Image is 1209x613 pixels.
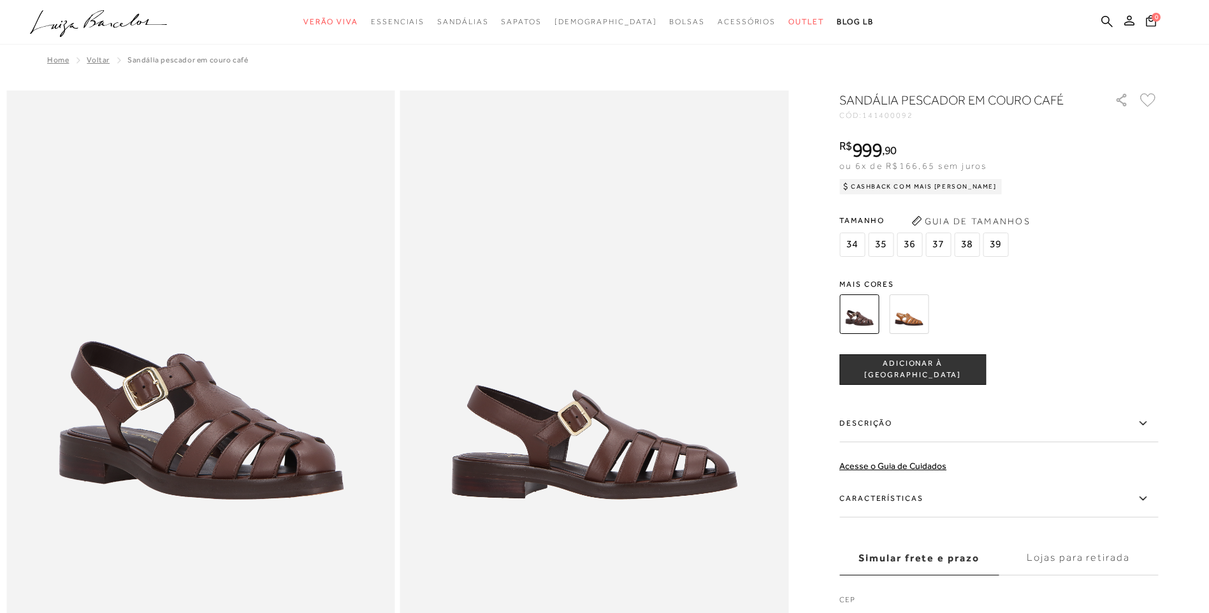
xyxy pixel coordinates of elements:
h1: SANDÁLIA PESCADOR EM COURO CAFÉ [839,91,1078,109]
span: [DEMOGRAPHIC_DATA] [554,17,657,26]
span: 39 [983,233,1008,257]
a: noSubCategoriesText [788,10,824,34]
button: 0 [1142,14,1160,31]
span: 141400092 [862,111,913,120]
a: noSubCategoriesText [437,10,488,34]
label: CEP [839,594,1158,612]
span: 35 [868,233,894,257]
div: Cashback com Mais [PERSON_NAME] [839,179,1002,194]
i: R$ [839,140,852,152]
span: 999 [852,138,882,161]
span: 0 [1152,13,1161,22]
img: SANDÁLIA PESCADOR EM COURO CAFÉ [839,294,879,334]
span: Acessórios [718,17,776,26]
a: Voltar [87,55,110,64]
span: BLOG LB [837,17,874,26]
span: Mais cores [839,280,1158,288]
span: ADICIONAR À [GEOGRAPHIC_DATA] [840,358,985,380]
img: SANDÁLIA PESCADOR EM COURO CARAMELO [889,294,929,334]
span: Essenciais [371,17,424,26]
span: Outlet [788,17,824,26]
span: Sandálias [437,17,488,26]
a: BLOG LB [837,10,874,34]
label: Características [839,480,1158,517]
a: noSubCategoriesText [371,10,424,34]
label: Lojas para retirada [999,541,1158,575]
a: noSubCategoriesText [554,10,657,34]
span: 90 [885,143,897,157]
button: Guia de Tamanhos [907,211,1034,231]
span: ou 6x de R$166,65 sem juros [839,161,987,171]
span: Sapatos [501,17,541,26]
span: 38 [954,233,980,257]
div: CÓD: [839,112,1094,119]
span: 37 [925,233,951,257]
a: noSubCategoriesText [669,10,705,34]
span: Verão Viva [303,17,358,26]
span: Bolsas [669,17,705,26]
span: SANDÁLIA PESCADOR EM COURO CAFÉ [127,55,249,64]
a: noSubCategoriesText [303,10,358,34]
a: Acesse o Guia de Cuidados [839,461,946,471]
label: Descrição [839,405,1158,442]
i: , [882,145,897,156]
a: noSubCategoriesText [501,10,541,34]
span: 34 [839,233,865,257]
a: Home [47,55,69,64]
button: ADICIONAR À [GEOGRAPHIC_DATA] [839,354,986,385]
a: noSubCategoriesText [718,10,776,34]
label: Simular frete e prazo [839,541,999,575]
span: 36 [897,233,922,257]
span: Tamanho [839,211,1011,230]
